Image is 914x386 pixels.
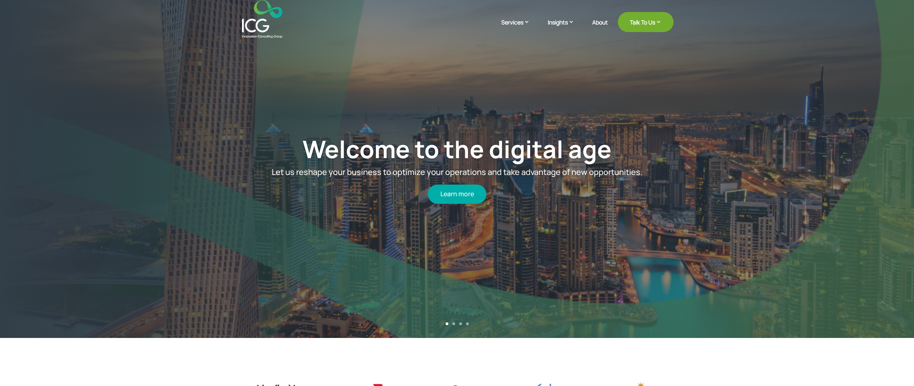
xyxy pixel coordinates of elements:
a: Learn more [428,185,486,203]
a: 2 [452,322,455,325]
a: 4 [466,322,469,325]
a: Services [501,18,538,38]
a: Insights [548,18,582,38]
span: Let us reshape your business to optimize your operations and take advantage of new opportunities. [272,166,642,177]
a: 1 [446,322,448,325]
a: About [592,19,608,38]
a: Welcome to the digital age [303,132,611,165]
a: 3 [459,322,462,325]
a: Talk To Us [618,12,674,32]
